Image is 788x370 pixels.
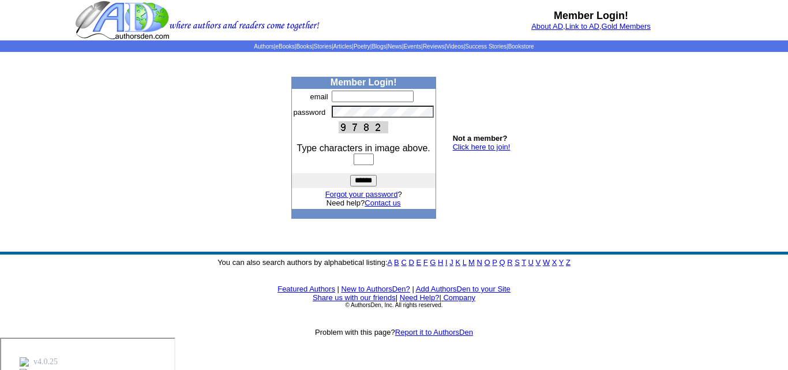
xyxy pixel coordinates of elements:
[566,258,571,267] a: Z
[217,258,571,267] font: You can also search authors by alphabetical listing:
[31,67,40,76] img: tab_domain_overview_orange.svg
[337,285,339,293] font: |
[297,143,430,153] font: Type characters in image above.
[423,258,428,267] a: F
[507,258,512,267] a: R
[395,328,473,337] a: Report it to AuthorsDen
[275,43,294,50] a: eBooks
[531,22,563,31] a: About AD
[313,293,396,302] a: Share us with our friends
[492,258,497,267] a: P
[254,43,273,50] a: Authors
[439,293,475,302] font: |
[416,258,421,267] a: E
[394,258,399,267] a: B
[314,43,332,50] a: Stories
[388,43,402,50] a: News
[565,22,599,31] a: Link to AD
[32,18,57,28] div: v 4.0.25
[543,258,550,267] a: W
[331,77,397,87] b: Member Login!
[294,108,326,117] font: password
[554,10,628,21] b: Member Login!
[315,328,473,337] font: Problem with this page?
[528,258,534,267] a: U
[339,121,388,133] img: This Is CAPTCHA Image
[423,43,445,50] a: Reviews
[388,258,392,267] a: A
[345,302,442,308] font: © AuthorsDen, Inc. All rights reserved.
[508,43,534,50] a: Bookstore
[521,258,526,267] a: T
[404,43,422,50] a: Events
[115,67,124,76] img: tab_keywords_by_traffic_grey.svg
[325,190,402,199] font: ?
[453,134,508,143] b: Not a member?
[18,30,28,39] img: website_grey.svg
[325,190,398,199] a: Forgot your password
[342,285,410,293] a: New to AuthorsDen?
[438,258,443,267] a: H
[485,258,490,267] a: O
[430,258,436,267] a: G
[354,43,370,50] a: Poetry
[453,143,511,151] a: Click here to join!
[468,258,475,267] a: M
[463,258,467,267] a: L
[401,258,406,267] a: C
[443,293,475,302] a: Company
[327,199,401,207] font: Need help?
[446,43,463,50] a: Videos
[254,43,534,50] span: | | | | | | | | | | | |
[536,258,541,267] a: V
[44,68,103,76] div: Domain Overview
[445,258,448,267] a: I
[499,258,505,267] a: Q
[30,30,127,39] div: Domain: [DOMAIN_NAME]
[449,258,453,267] a: J
[372,43,386,50] a: Blogs
[602,22,651,31] a: Gold Members
[552,258,557,267] a: X
[477,258,482,267] a: N
[416,285,511,293] a: Add AuthorsDen to your Site
[127,68,194,76] div: Keywords by Traffic
[277,285,335,293] a: Featured Authors
[18,18,28,28] img: logo_orange.svg
[296,43,312,50] a: Books
[559,258,564,267] a: Y
[400,293,440,302] a: Need Help?
[396,293,397,302] font: |
[310,92,328,101] font: email
[455,258,460,267] a: K
[333,43,352,50] a: Articles
[531,22,651,31] font: , ,
[412,285,414,293] font: |
[365,199,400,207] a: Contact us
[408,258,414,267] a: D
[465,43,506,50] a: Success Stories
[515,258,520,267] a: S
